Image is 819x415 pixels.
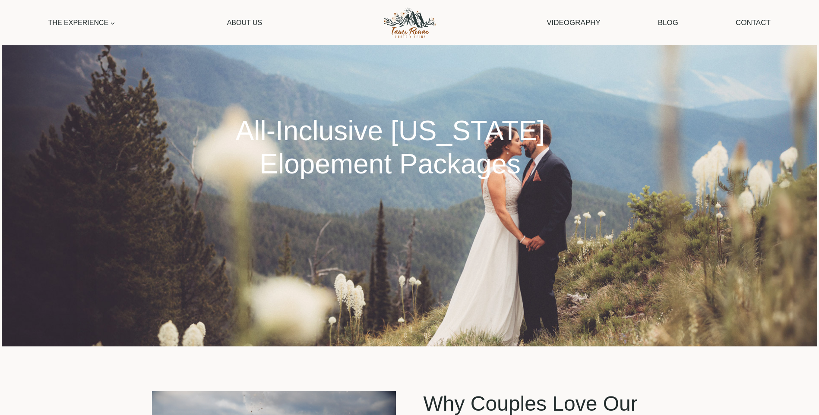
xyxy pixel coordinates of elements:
[654,12,683,34] a: Blog
[542,12,775,34] nav: Secondary
[223,13,266,32] a: About Us
[48,17,116,28] span: The Experience
[216,114,564,181] h1: All-Inclusive [US_STATE] Elopement Packages
[542,12,605,34] a: Videography
[374,5,445,41] img: Tami Renae Photo & Films Logo
[44,13,120,32] a: The Experience
[44,13,266,32] nav: Primary
[731,12,775,34] a: Contact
